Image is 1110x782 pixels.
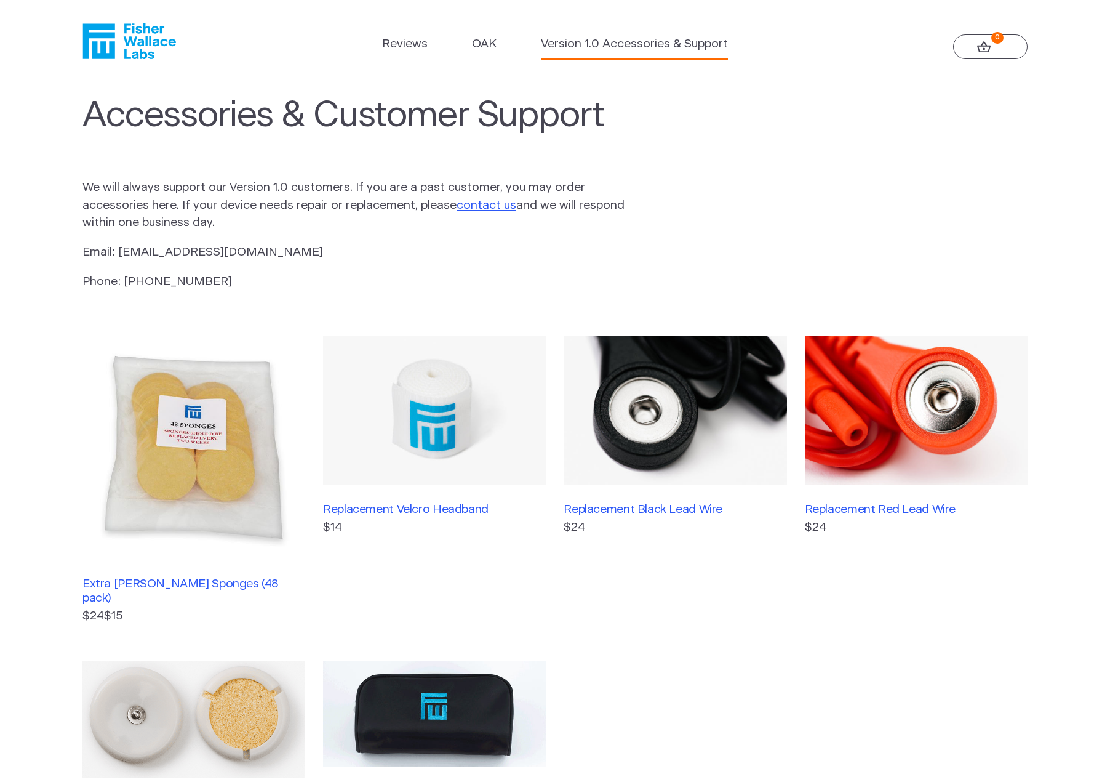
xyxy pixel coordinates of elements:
[805,502,1028,517] h3: Replacement Red Lead Wire
[472,36,497,54] a: OAK
[323,519,546,537] p: $14
[82,661,305,777] img: Replacement Sponge Receptacles
[323,661,546,767] img: Fisher Wallace Pouch
[82,95,1028,159] h1: Accessories & Customer Support
[805,336,1028,485] img: Replacement Red Lead Wire
[564,336,786,625] a: Replacement Black Lead Wire$24
[323,502,546,517] h3: Replacement Velcro Headband
[82,23,176,59] a: Fisher Wallace
[382,36,428,54] a: Reviews
[953,34,1028,59] a: 0
[323,336,546,485] img: Replacement Velcro Headband
[541,36,728,54] a: Version 1.0 Accessories & Support
[82,610,104,622] s: $24
[323,336,546,625] a: Replacement Velcro Headband$14
[82,577,305,605] h3: Extra [PERSON_NAME] Sponges (48 pack)
[805,519,1028,537] p: $24
[564,502,786,517] h3: Replacement Black Lead Wire
[457,200,516,211] a: contact us
[564,336,786,485] img: Replacement Black Lead Wire
[564,519,786,537] p: $24
[82,179,626,232] p: We will always support our Version 1.0 customers. If you are a past customer, you may order acces...
[82,608,305,626] p: $15
[82,336,305,558] img: Extra Fisher Wallace Sponges (48 pack)
[991,32,1003,44] strong: 0
[805,336,1028,625] a: Replacement Red Lead Wire$24
[82,273,626,291] p: Phone: [PHONE_NUMBER]
[82,244,626,262] p: Email: [EMAIL_ADDRESS][DOMAIN_NAME]
[82,336,305,625] a: Extra [PERSON_NAME] Sponges (48 pack) $24$15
